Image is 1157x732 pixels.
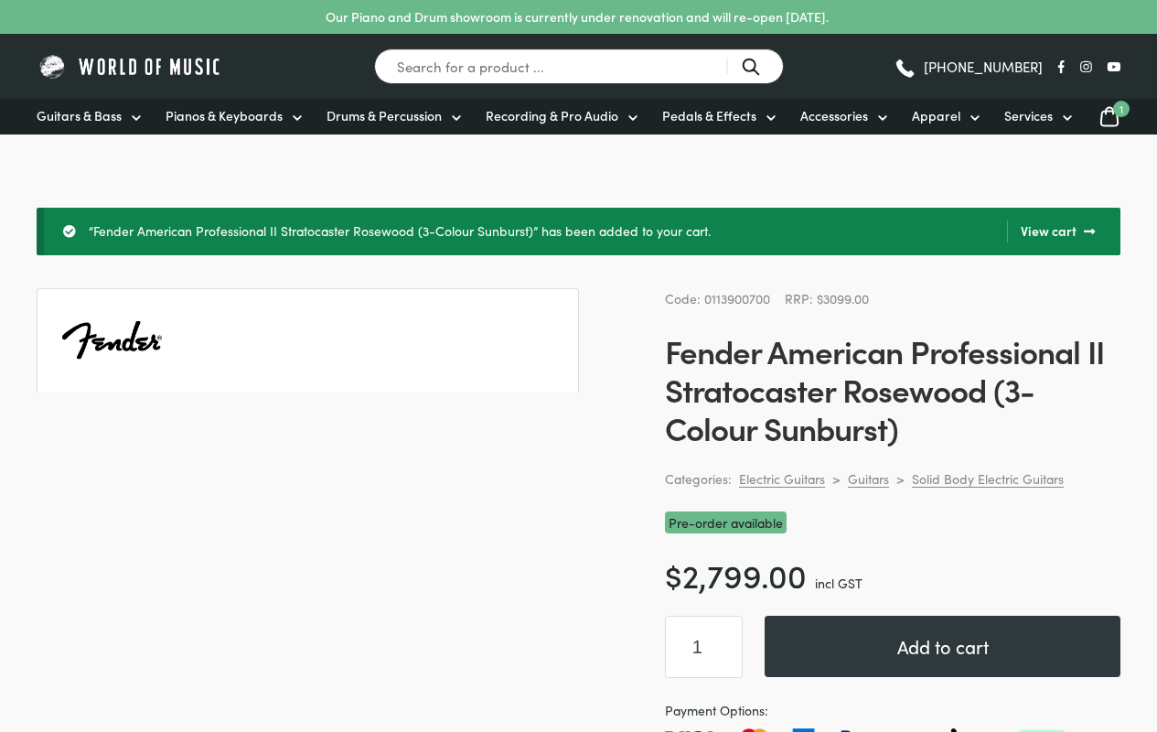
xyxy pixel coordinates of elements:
[896,470,905,487] div: >
[374,48,784,84] input: Search for a product ...
[662,106,756,125] span: Pedals & Effects
[59,289,164,393] img: Fender
[665,289,770,307] span: Code: 0113900700
[37,106,122,125] span: Guitars & Bass
[739,470,825,488] a: Electric Guitars
[924,59,1043,73] span: [PHONE_NUMBER]
[1004,106,1053,125] span: Services
[832,470,841,487] div: >
[665,511,787,534] span: Pre-order available
[326,7,829,27] p: Our Piano and Drum showroom is currently under renovation and will re-open [DATE].
[894,53,1043,81] a: [PHONE_NUMBER]
[1007,221,1095,242] a: View cart
[166,106,283,125] span: Pianos & Keyboards
[1113,101,1130,117] span: 1
[892,531,1157,732] iframe: Chat with our support team
[765,616,1120,677] button: Add to cart
[665,331,1120,447] h1: Fender American Professional II Stratocaster Rosewood (3-Colour Sunburst)
[665,700,1120,721] span: Payment Options:
[912,106,960,125] span: Apparel
[665,616,743,678] input: Product quantity
[665,468,732,490] span: Categories:
[785,289,869,307] span: RRP: $3099.00
[800,106,868,125] span: Accessories
[848,470,889,488] a: Guitars
[665,552,682,597] span: $
[815,574,862,592] span: incl GST
[486,106,618,125] span: Recording & Pro Audio
[327,106,442,125] span: Drums & Percussion
[665,552,807,597] bdi: 2,799.00
[37,52,224,81] img: World of Music
[912,470,1064,488] a: Solid Body Electric Guitars
[37,208,1120,255] div: “Fender American Professional II Stratocaster Rosewood (3-Colour Sunburst)” has been added to you...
